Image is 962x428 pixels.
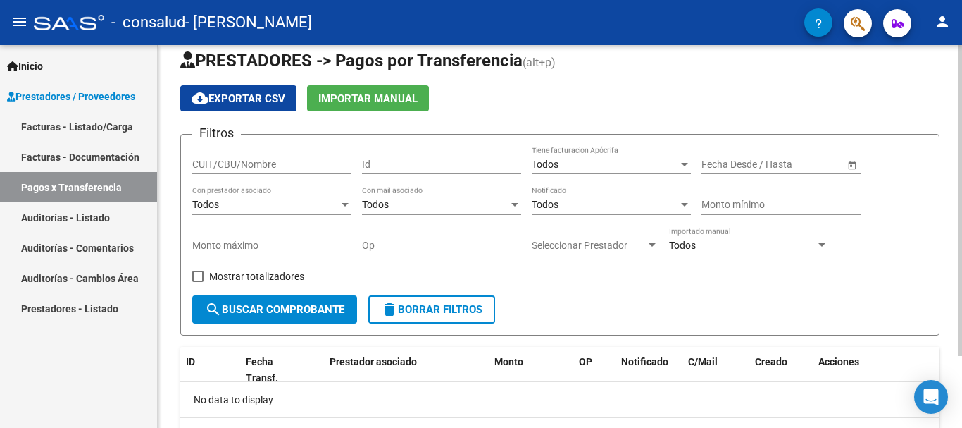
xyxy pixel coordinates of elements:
datatable-header-cell: Prestador asociado [324,347,489,393]
datatable-header-cell: Notificado [616,347,682,393]
mat-icon: cloud_download [192,90,208,106]
span: (alt+p) [523,56,556,69]
h3: Filtros [192,123,241,143]
datatable-header-cell: Acciones [813,347,939,393]
datatable-header-cell: Monto [489,347,573,393]
button: Buscar Comprobante [192,295,357,324]
span: PRESTADORES -> Pagos por Transferencia [180,51,523,71]
span: Importar Manual [318,92,418,105]
mat-icon: search [205,301,222,318]
datatable-header-cell: ID [180,347,240,393]
span: Monto [494,356,523,367]
span: Creado [755,356,787,367]
span: ID [186,356,195,367]
datatable-header-cell: Fecha Transf. [240,347,304,393]
span: Todos [532,199,558,210]
span: Mostrar totalizadores [209,268,304,285]
mat-icon: person [934,13,951,30]
datatable-header-cell: Creado [749,347,813,393]
div: Open Intercom Messenger [914,380,948,414]
datatable-header-cell: OP [573,347,616,393]
span: Todos [532,159,558,170]
input: Fecha fin [765,159,834,171]
span: - consalud [111,7,185,38]
span: Fecha Transf. [246,356,278,384]
datatable-header-cell: C/Mail [682,347,749,393]
span: Notificado [621,356,668,367]
span: Prestadores / Proveedores [7,89,135,104]
span: - [PERSON_NAME] [185,7,312,38]
mat-icon: menu [11,13,28,30]
button: Importar Manual [307,85,429,111]
span: Buscar Comprobante [205,303,344,316]
input: Fecha inicio [701,159,753,171]
span: Inicio [7,59,43,74]
div: No data to display [180,382,939,417]
span: Exportar CSV [192,92,285,105]
span: Borrar Filtros [381,303,482,316]
mat-icon: delete [381,301,398,318]
span: C/Mail [688,356,718,367]
span: Todos [669,240,696,251]
button: Exportar CSV [180,85,296,111]
button: Borrar Filtros [368,295,495,324]
span: Todos [362,199,389,210]
span: Todos [192,199,219,210]
span: OP [579,356,592,367]
span: Acciones [818,356,859,367]
span: Prestador asociado [330,356,417,367]
button: Open calendar [844,157,859,172]
span: Seleccionar Prestador [532,240,646,252]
